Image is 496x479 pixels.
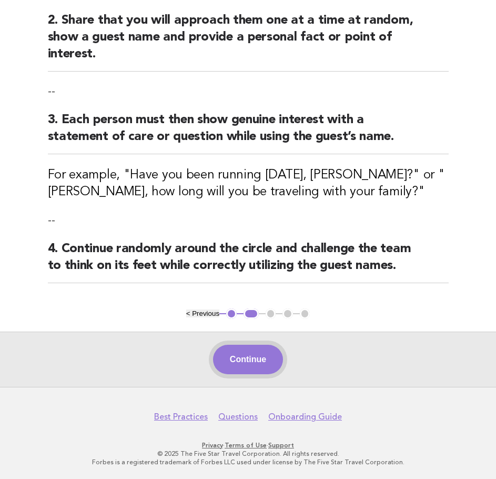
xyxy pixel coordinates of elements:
a: Privacy [202,442,223,449]
button: 2 [244,308,259,319]
button: < Previous [186,310,219,317]
a: Terms of Use [225,442,267,449]
a: Onboarding Guide [268,412,342,422]
button: 1 [226,308,237,319]
a: Support [268,442,294,449]
a: Questions [218,412,258,422]
h3: For example, "Have you been running [DATE], [PERSON_NAME]?" or "[PERSON_NAME], how long will you ... [48,167,449,201]
a: Best Practices [154,412,208,422]
p: -- [48,84,449,99]
p: · · [15,441,481,450]
button: Continue [213,345,283,374]
h2: 2. Share that you will approach them one at a time at random, show a guest name and provide a per... [48,12,449,72]
p: © 2025 The Five Star Travel Corporation. All rights reserved. [15,450,481,458]
p: Forbes is a registered trademark of Forbes LLC used under license by The Five Star Travel Corpora... [15,458,481,466]
h2: 3. Each person must then show genuine interest with a statement of care or question while using t... [48,112,449,154]
h2: 4. Continue randomly around the circle and challenge the team to think on its feet while correctl... [48,241,449,283]
p: -- [48,213,449,228]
